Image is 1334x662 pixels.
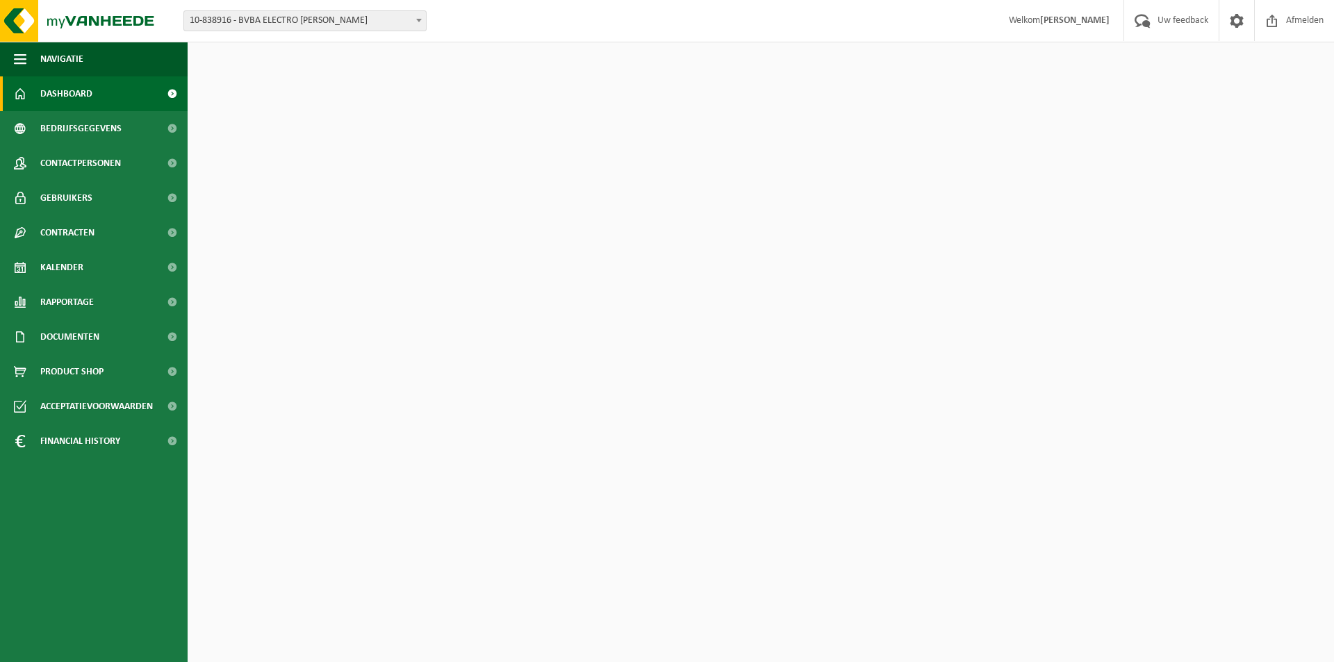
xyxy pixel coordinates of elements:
span: Kalender [40,250,83,285]
span: Contracten [40,215,94,250]
span: Gebruikers [40,181,92,215]
span: 10-838916 - BVBA ELECTRO MARC DUBOIS - RUMBEKE [184,11,426,31]
span: Contactpersonen [40,146,121,181]
span: Bedrijfsgegevens [40,111,122,146]
span: Acceptatievoorwaarden [40,389,153,424]
span: Product Shop [40,354,104,389]
span: Rapportage [40,285,94,320]
span: 10-838916 - BVBA ELECTRO MARC DUBOIS - RUMBEKE [183,10,427,31]
span: Documenten [40,320,99,354]
span: Financial History [40,424,120,458]
span: Navigatie [40,42,83,76]
strong: [PERSON_NAME] [1040,15,1110,26]
span: Dashboard [40,76,92,111]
